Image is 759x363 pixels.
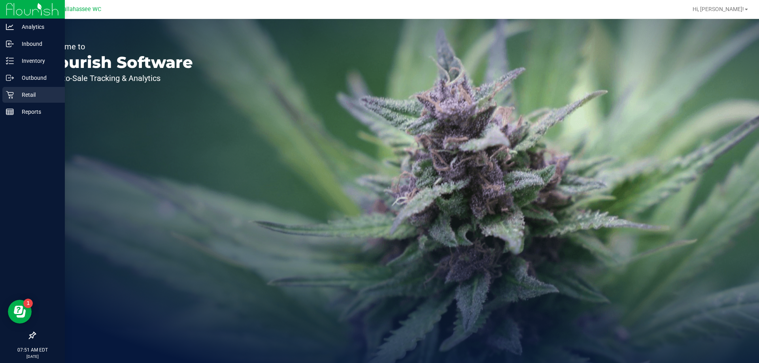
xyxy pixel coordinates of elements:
[4,354,61,359] p: [DATE]
[6,91,14,99] inline-svg: Retail
[6,40,14,48] inline-svg: Inbound
[4,346,61,354] p: 07:51 AM EDT
[60,6,101,13] span: Tallahassee WC
[6,74,14,82] inline-svg: Outbound
[14,90,61,100] p: Retail
[14,39,61,49] p: Inbound
[43,74,193,82] p: Seed-to-Sale Tracking & Analytics
[6,23,14,31] inline-svg: Analytics
[14,22,61,32] p: Analytics
[43,43,193,51] p: Welcome to
[6,57,14,65] inline-svg: Inventory
[14,107,61,117] p: Reports
[14,56,61,66] p: Inventory
[6,108,14,116] inline-svg: Reports
[43,55,193,70] p: Flourish Software
[693,6,744,12] span: Hi, [PERSON_NAME]!
[8,300,32,324] iframe: Resource center
[14,73,61,83] p: Outbound
[23,299,33,308] iframe: Resource center unread badge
